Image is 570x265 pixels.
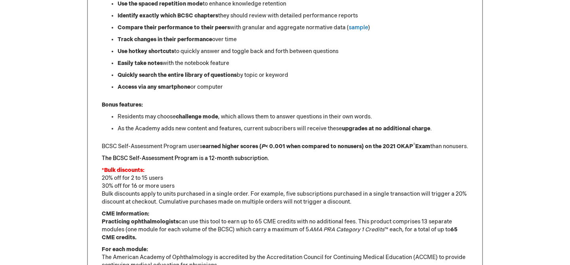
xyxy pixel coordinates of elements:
[118,59,468,67] li: with the notebook feature
[102,167,144,173] font: *Bulk discounts:
[102,166,468,206] p: 20% off for 2 to 15 users 30% off for 16 or more users Bulk discounts apply to units purchased in...
[118,24,468,32] li: with granular and aggregate normative data ( )
[349,24,368,31] a: sample
[118,71,468,79] li: by topic or keyword
[102,155,269,162] font: The BCSC Self-Assessment Program is a 12-month subscription.
[118,113,468,121] li: Residents may choose , which allows them to answer questions in their own words.
[118,48,468,55] li: to quickly answer and toggle back and forth between questions
[102,210,468,242] p: can use this tool to earn up to 65 CME credits with no additional fees. This product comprises 13...
[202,143,430,150] strong: earned higher scores ( < 0.001 when compared to nonusers) on the 2021 OKAP Exam
[102,101,143,108] strong: Bonus features:
[413,143,415,147] sup: ®
[118,84,190,90] strong: Access via any smartphone
[118,12,218,19] strong: Identify exactly which BCSC chapters
[309,226,384,233] em: AMA PRA Category 1 Credits
[102,210,149,217] strong: CME Information:
[102,143,468,151] p: BCSC Self-Assessment Program users than nonusers.
[176,113,218,120] strong: challenge mode
[102,246,148,253] strong: For each module:
[118,48,174,55] strong: Use hotkey shortcuts
[118,36,468,44] li: over time
[342,125,430,132] strong: upgrades at no additional charge
[118,60,163,67] strong: Easily take notes
[118,0,203,7] strong: Use the spaced repetition mode
[118,12,468,20] li: they should review with detailed performance reports
[118,83,468,91] li: or computer
[261,143,265,150] em: P
[118,72,237,78] strong: Quickly search the entire library of questions
[118,24,230,31] strong: Compare their performance to their peers
[102,218,179,225] strong: Practicing ophthalmologists
[118,36,212,43] strong: Track changes in their performance
[118,125,468,133] li: As the Academy adds new content and features, current subscribers will receive these .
